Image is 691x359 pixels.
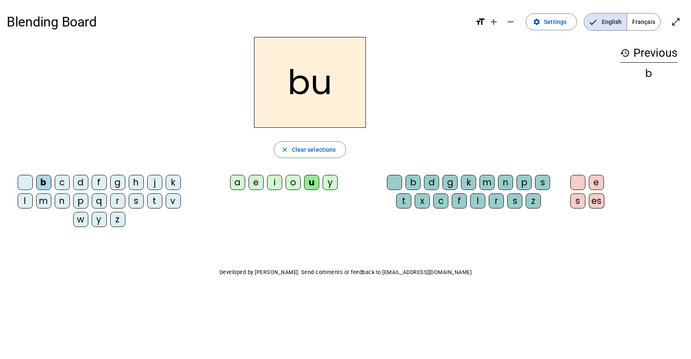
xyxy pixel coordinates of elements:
p: Developed by [PERSON_NAME]. Send comments or feedback to [EMAIL_ADDRESS][DOMAIN_NAME] [7,267,684,277]
div: es [589,193,604,209]
div: g [110,175,125,190]
h3: Previous [620,44,678,63]
div: m [479,175,495,190]
div: r [110,193,125,209]
span: Clear selections [292,145,336,155]
div: x [415,193,430,209]
button: Decrease font size [502,13,519,30]
button: Clear selections [274,141,347,158]
div: o [286,175,301,190]
div: e [589,175,604,190]
div: z [526,193,541,209]
span: English [584,13,627,30]
mat-icon: close [281,146,289,153]
mat-icon: format_size [475,17,485,27]
div: j [147,175,162,190]
div: b [405,175,421,190]
div: c [55,175,70,190]
div: b [36,175,51,190]
div: y [92,212,107,227]
div: l [18,193,33,209]
div: h [129,175,144,190]
mat-icon: settings [533,18,540,26]
div: s [570,193,585,209]
div: l [470,193,485,209]
div: m [36,193,51,209]
div: f [452,193,467,209]
span: Settings [544,17,567,27]
div: d [73,175,88,190]
div: q [92,193,107,209]
div: w [73,212,88,227]
mat-icon: history [620,48,630,58]
mat-icon: open_in_full [671,17,681,27]
mat-icon: add [489,17,499,27]
div: r [489,193,504,209]
div: p [73,193,88,209]
div: i [267,175,282,190]
div: s [507,193,522,209]
div: n [55,193,70,209]
div: e [249,175,264,190]
div: v [166,193,181,209]
div: d [424,175,439,190]
div: u [304,175,319,190]
div: b [620,69,678,79]
div: s [129,193,144,209]
div: c [433,193,448,209]
div: k [461,175,476,190]
div: f [92,175,107,190]
div: p [516,175,532,190]
div: g [442,175,458,190]
div: n [498,175,513,190]
h2: bu [254,37,366,128]
div: s [535,175,550,190]
button: Settings [526,13,577,30]
div: y [323,175,338,190]
div: t [147,193,162,209]
h1: Blending Board [7,8,469,35]
button: Enter full screen [667,13,684,30]
mat-icon: remove [506,17,516,27]
div: z [110,212,125,227]
div: k [166,175,181,190]
span: Français [627,13,660,30]
div: a [230,175,245,190]
button: Increase font size [485,13,502,30]
mat-button-toggle-group: Language selection [584,13,661,31]
div: t [396,193,411,209]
